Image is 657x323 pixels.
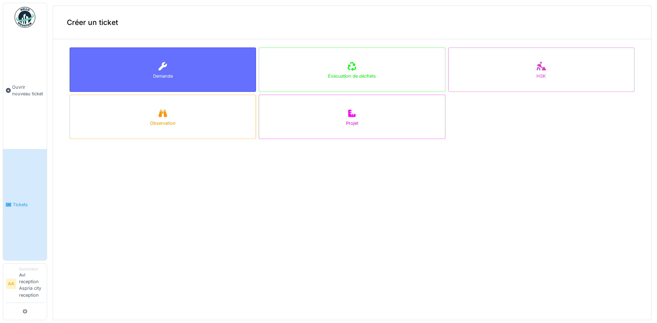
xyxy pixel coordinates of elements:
[6,279,16,289] li: AA
[536,73,546,79] div: HSK
[328,73,376,79] div: Évacuation de déchets
[19,267,44,301] li: Avl reception Aspria city reception
[15,7,35,28] img: Badge_color-CXgf-gQk.svg
[3,32,47,149] a: Ouvrir nouveau ticket
[153,73,173,79] div: Demande
[3,149,47,260] a: Tickets
[12,84,44,97] span: Ouvrir nouveau ticket
[19,267,44,272] div: Demandeur
[150,120,176,126] div: Observation
[6,267,44,303] a: AA DemandeurAvl reception Aspria city reception
[13,201,44,208] span: Tickets
[346,120,358,126] div: Projet
[53,6,651,39] div: Créer un ticket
